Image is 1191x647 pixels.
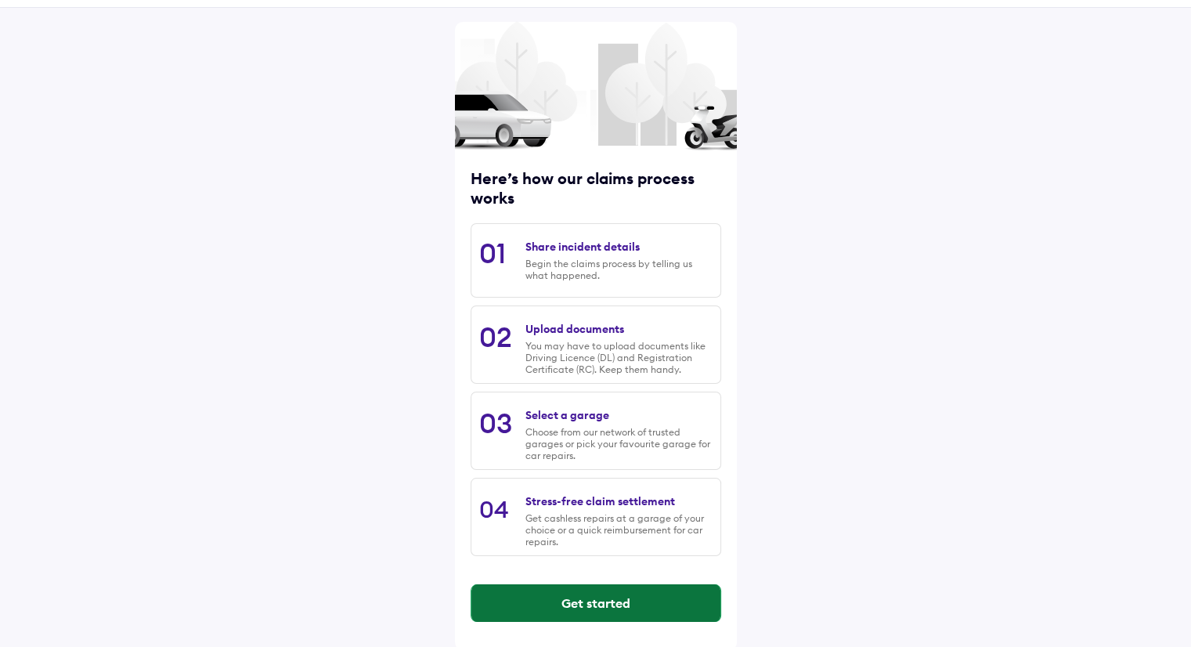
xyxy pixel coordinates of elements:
[479,320,512,354] div: 02
[479,494,509,524] div: 04
[525,340,712,375] div: You may have to upload documents like Driving Licence (DL) and Registration Certificate (RC). Kee...
[525,426,712,461] div: Choose from our network of trusted garages or pick your favourite garage for car repairs.
[479,406,512,440] div: 03
[525,408,609,422] div: Select a garage
[471,584,720,622] button: Get started
[525,240,640,254] div: Share incident details
[525,512,712,548] div: Get cashless repairs at a garage of your choice or a quick reimbursement for car repairs.
[479,236,506,270] div: 01
[455,91,737,151] img: car and scooter
[525,322,624,336] div: Upload documents
[525,258,712,281] div: Begin the claims process by telling us what happened.
[525,494,675,508] div: Stress-free claim settlement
